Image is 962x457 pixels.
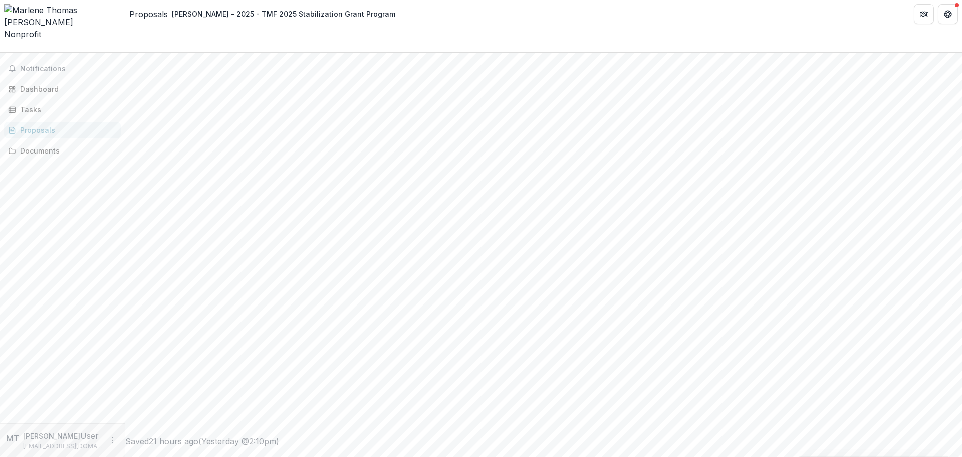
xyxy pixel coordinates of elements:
[172,9,395,19] div: [PERSON_NAME] - 2025 - TMF 2025 Stabilization Grant Program
[4,142,121,159] a: Documents
[129,7,399,21] nav: breadcrumb
[4,29,41,39] span: Nonprofit
[4,61,121,77] button: Notifications
[20,104,113,115] div: Tasks
[4,122,121,138] a: Proposals
[23,442,103,451] p: [EMAIL_ADDRESS][DOMAIN_NAME]
[20,84,113,94] div: Dashboard
[125,435,962,447] div: Saved 21 hours ago ( Yesterday @ 2:10pm )
[80,430,99,442] p: User
[914,4,934,24] button: Partners
[4,101,121,118] a: Tasks
[4,81,121,97] a: Dashboard
[129,8,168,20] a: Proposals
[4,16,121,28] div: [PERSON_NAME]
[20,125,113,135] div: Proposals
[20,65,117,73] span: Notifications
[4,4,121,16] img: Marlene Thomas
[107,434,119,446] button: More
[20,145,113,156] div: Documents
[938,4,958,24] button: Get Help
[23,431,80,441] p: [PERSON_NAME]
[6,432,19,444] div: Marlene Thomas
